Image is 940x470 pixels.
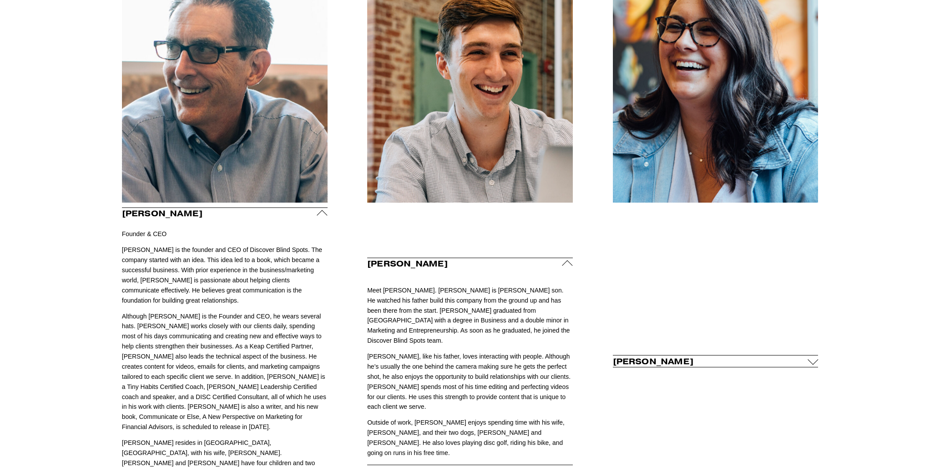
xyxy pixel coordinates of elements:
button: [PERSON_NAME] [367,258,573,270]
p: Outside of work, [PERSON_NAME] enjoys spending time with his wife, [PERSON_NAME], and their two d... [367,418,573,458]
span: [PERSON_NAME] [613,356,808,366]
div: [PERSON_NAME] [367,270,573,465]
span: [PERSON_NAME] [122,208,317,218]
p: Founder & CEO [122,219,328,240]
p: Meet [PERSON_NAME]. [PERSON_NAME] is [PERSON_NAME] son. He watched his father build this company ... [367,285,573,346]
p: [PERSON_NAME] is the founder and CEO of Discover Blind Spots. The company started with an idea. T... [122,245,328,305]
p: [PERSON_NAME], like his father, loves interacting with people. Although he’s usually the one behi... [367,352,573,412]
button: [PERSON_NAME] [613,355,818,367]
p: Although [PERSON_NAME] is the Founder and CEO, he wears several hats. [PERSON_NAME] works closely... [122,311,328,433]
span: [PERSON_NAME] [367,259,562,269]
button: [PERSON_NAME] [122,208,328,219]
